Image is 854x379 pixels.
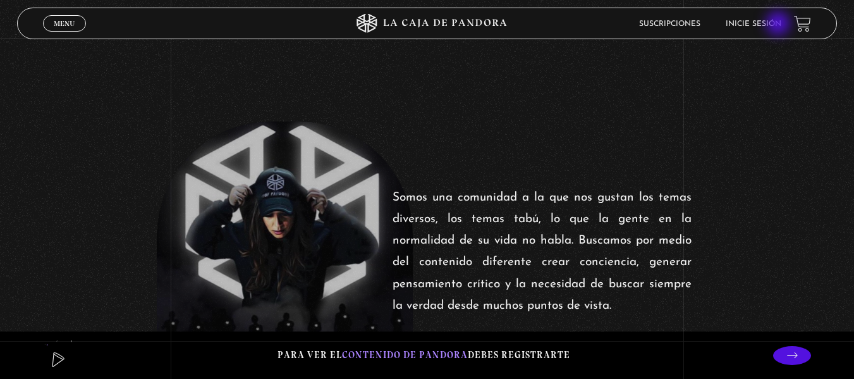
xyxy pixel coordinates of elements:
span: Menu [54,20,75,27]
a: View your shopping cart [794,15,811,32]
a: Inicie sesión [726,20,781,28]
a: Suscripciones [639,20,700,28]
p: Somos una comunidad a la que nos gustan los temas diversos, los temas tabú, lo que la gente en la... [393,187,692,317]
span: Cerrar [49,30,79,39]
p: Para ver el debes registrarte [278,347,570,364]
span: contenido de Pandora [342,349,468,361]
